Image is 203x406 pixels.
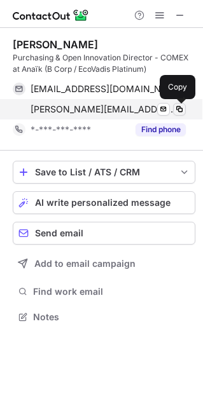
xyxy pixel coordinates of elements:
img: ContactOut v5.3.10 [13,8,89,23]
span: AI write personalized message [35,198,171,208]
div: Save to List / ATS / CRM [35,167,173,177]
span: Add to email campaign [34,259,136,269]
button: Reveal Button [136,123,186,136]
button: Add to email campaign [13,252,195,275]
span: [PERSON_NAME][EMAIL_ADDRESS][DOMAIN_NAME] [31,104,176,115]
button: save-profile-one-click [13,161,195,184]
button: Notes [13,308,195,326]
button: AI write personalized message [13,191,195,214]
span: Notes [33,311,190,323]
div: Purchasing & Open Innovation Director - COMEX at Anaïk (B Corp / EcoVadis Platinum) [13,52,195,75]
button: Send email [13,222,195,245]
span: Find work email [33,286,190,297]
span: [EMAIL_ADDRESS][DOMAIN_NAME] [31,83,176,95]
span: Send email [35,228,83,238]
div: [PERSON_NAME] [13,38,98,51]
button: Find work email [13,283,195,301]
